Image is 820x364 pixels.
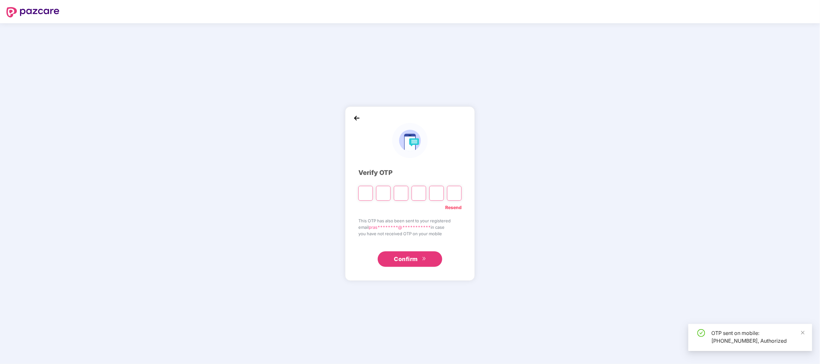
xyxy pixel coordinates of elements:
[412,186,426,201] input: Digit 4
[352,113,362,123] img: back_icon
[394,255,418,264] span: Confirm
[392,123,427,158] img: logo
[394,186,408,201] input: Digit 3
[358,217,462,224] span: This OTP has also been sent to your registered
[429,186,444,201] input: Digit 5
[447,186,462,201] input: Digit 6
[445,204,462,211] a: Resend
[712,329,805,345] div: OTP sent on mobile: [PHONE_NUMBER], Authorized
[801,330,805,335] span: close
[358,230,462,237] span: you have not received OTP on your mobile
[697,329,705,337] span: check-circle
[358,168,462,178] div: Verify OTP
[378,251,442,267] button: Confirmdouble-right
[358,224,462,230] span: email in case
[6,7,59,17] img: logo
[376,186,391,201] input: Digit 2
[422,257,426,262] span: double-right
[358,186,373,201] input: Please enter verification code. Digit 1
